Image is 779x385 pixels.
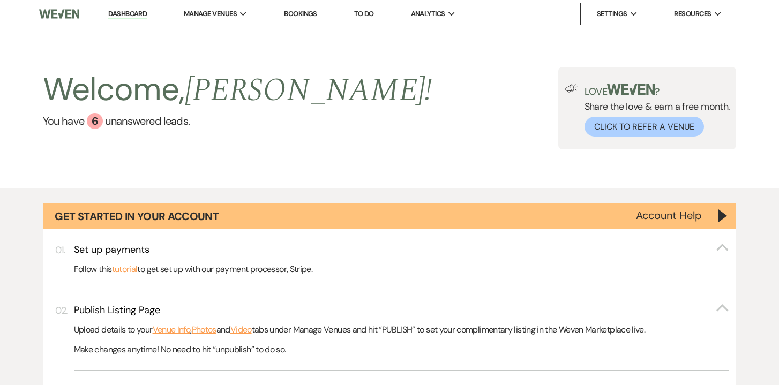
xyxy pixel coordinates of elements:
a: Venue Info [153,323,191,337]
a: Video [230,323,252,337]
div: Share the love & earn a free month. [578,84,730,137]
a: You have 6 unanswered leads. [43,113,432,129]
img: Weven Logo [39,3,79,25]
a: Bookings [284,9,317,18]
p: Follow this to get set up with our payment processor, Stripe. [74,262,730,276]
a: Photos [192,323,216,337]
h1: Get Started in Your Account [55,209,219,224]
h2: Welcome, [43,67,432,113]
p: Make changes anytime! No need to hit “unpublish” to do so. [74,343,730,357]
span: Manage Venues [184,9,237,19]
button: Account Help [636,210,702,221]
div: 6 [87,113,103,129]
a: Dashboard [108,9,147,19]
button: Click to Refer a Venue [585,117,704,137]
img: weven-logo-green.svg [607,84,655,95]
p: Love ? [585,84,730,96]
h3: Set up payments [74,243,149,256]
a: tutorial [112,262,138,276]
span: Settings [597,9,627,19]
p: Upload details to your , and tabs under Manage Venues and hit “PUBLISH” to set your complimentary... [74,323,730,337]
img: loud-speaker-illustration.svg [565,84,578,93]
span: [PERSON_NAME] ! [185,66,432,115]
a: To Do [354,9,374,18]
span: Resources [674,9,711,19]
button: Set up payments [74,243,730,256]
h3: Publish Listing Page [74,304,160,317]
span: Analytics [411,9,445,19]
button: Publish Listing Page [74,304,730,317]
